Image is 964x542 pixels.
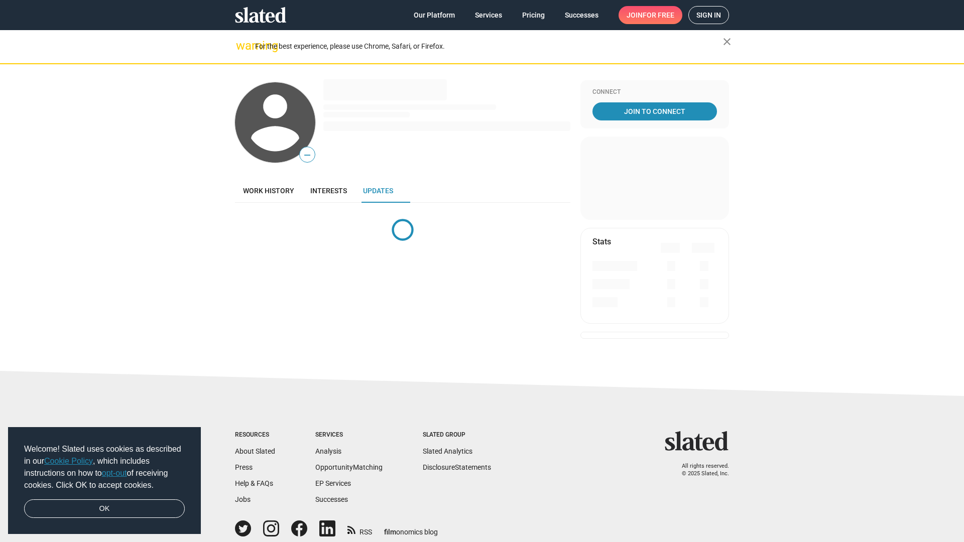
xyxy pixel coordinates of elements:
a: Our Platform [406,6,463,24]
div: Slated Group [423,431,491,439]
a: Services [467,6,510,24]
a: Updates [355,179,401,203]
span: Pricing [522,6,545,24]
span: Welcome! Slated uses cookies as described in our , which includes instructions on how to of recei... [24,443,185,491]
span: Updates [363,187,393,195]
a: EP Services [315,479,351,487]
a: Join To Connect [592,102,717,120]
a: filmonomics blog [384,519,438,537]
a: Analysis [315,447,341,455]
div: Services [315,431,383,439]
mat-icon: warning [236,40,248,52]
a: About Slated [235,447,275,455]
a: Slated Analytics [423,447,472,455]
span: Join To Connect [594,102,715,120]
a: Press [235,463,253,471]
a: opt-out [102,469,127,477]
div: cookieconsent [8,427,201,534]
span: — [300,149,315,162]
a: Jobs [235,495,251,503]
a: Successes [315,495,348,503]
div: Resources [235,431,275,439]
span: Sign in [696,7,721,24]
span: Successes [565,6,598,24]
span: Work history [243,187,294,195]
div: For the best experience, please use Chrome, Safari, or Firefox. [255,40,723,53]
a: Joinfor free [619,6,682,24]
a: Sign in [688,6,729,24]
p: All rights reserved. © 2025 Slated, Inc. [671,463,729,477]
div: Connect [592,88,717,96]
a: dismiss cookie message [24,499,185,518]
a: Work history [235,179,302,203]
span: Services [475,6,502,24]
a: Successes [557,6,607,24]
mat-icon: close [721,36,733,48]
span: for free [643,6,674,24]
span: Interests [310,187,347,195]
span: film [384,528,396,536]
a: RSS [347,521,372,537]
mat-card-title: Stats [592,236,611,247]
a: Cookie Policy [44,457,93,465]
a: Help & FAQs [235,479,273,487]
span: Our Platform [414,6,455,24]
a: Pricing [514,6,553,24]
a: Interests [302,179,355,203]
a: DisclosureStatements [423,463,491,471]
span: Join [627,6,674,24]
a: OpportunityMatching [315,463,383,471]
